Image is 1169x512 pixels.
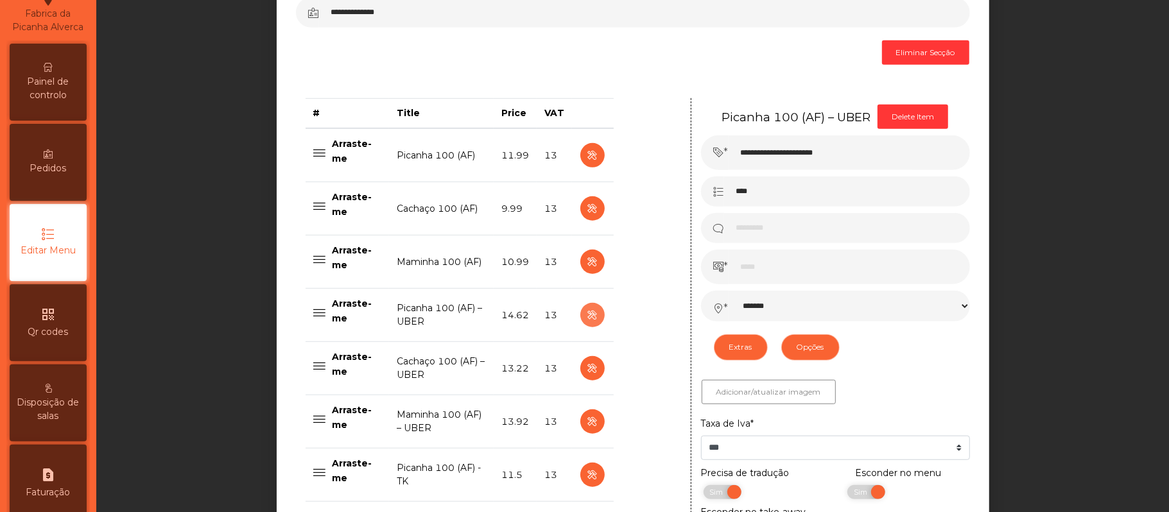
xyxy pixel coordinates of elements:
[537,342,572,395] td: 13
[537,99,572,129] th: VAT
[855,466,941,480] label: Esconder no menu
[702,485,734,499] span: Sim
[494,448,537,502] td: 11.5
[882,40,969,65] button: Eliminar Secção
[389,235,494,289] td: Maminha 100 (AF)
[701,466,790,480] label: Precisa de tradução
[333,296,381,325] p: Arraste-me
[333,137,381,166] p: Arraste-me
[537,128,572,182] td: 13
[846,485,878,499] span: Sim
[537,395,572,448] td: 13
[13,75,83,102] span: Painel de controlo
[40,467,56,482] i: request_page
[537,182,572,235] td: 13
[701,417,754,431] label: Taxa de Iva*
[389,99,494,129] th: Title
[494,182,537,235] td: 9.99
[333,243,381,272] p: Arraste-me
[389,182,494,235] td: Cachaço 100 (AF)
[494,342,537,395] td: 13.22
[389,289,494,342] td: Picanha 100 (AF) – UBER
[702,380,836,404] button: Adicionar/atualizar imagem
[537,448,572,502] td: 13
[389,128,494,182] td: Picanha 100 (AF)
[306,99,389,129] th: #
[333,403,381,432] p: Arraste-me
[333,190,381,219] p: Arraste-me
[28,325,69,339] span: Qr codes
[537,235,572,289] td: 13
[494,99,537,129] th: Price
[781,334,840,360] button: Opções
[714,334,768,360] button: Extras
[333,350,381,379] p: Arraste-me
[21,244,76,257] span: Editar Menu
[30,162,67,175] span: Pedidos
[722,109,870,125] h5: Picanha 100 (AF) – UBER
[494,128,537,182] td: 11.99
[537,289,572,342] td: 13
[26,486,71,499] span: Faturação
[40,307,56,322] i: qr_code
[389,395,494,448] td: Maminha 100 (AF) – UBER
[494,395,537,448] td: 13.92
[494,289,537,342] td: 14.62
[389,342,494,395] td: Cachaço 100 (AF) – UBER
[494,235,537,289] td: 10.99
[333,456,381,485] p: Arraste-me
[13,396,83,423] span: Disposição de salas
[878,105,948,129] button: Delete Item
[389,448,494,502] td: Picanha 100 (AF) -TK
